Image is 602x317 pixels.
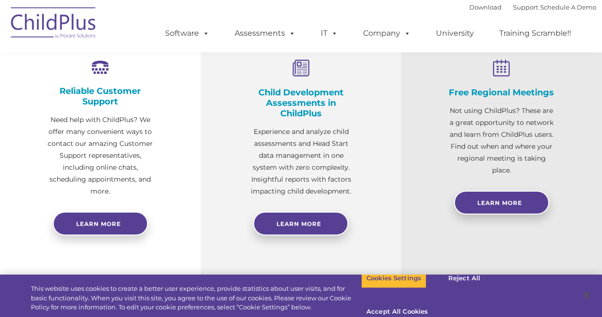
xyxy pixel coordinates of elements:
[477,199,522,206] span: Learn More
[253,212,348,235] a: Learn More
[354,24,420,43] a: Company
[513,3,538,11] a: Support
[311,24,347,43] a: IT
[132,63,161,70] span: Last name
[132,102,173,109] span: Phone number
[576,285,597,306] button: Close
[490,24,581,43] a: Training Scramble!!
[156,24,219,43] a: Software
[540,3,596,11] a: Schedule A Demo
[31,284,361,312] div: This website uses cookies to create a better user experience, provide statistics about user visit...
[449,105,554,176] p: Not using ChildPlus? These are a great opportunity to network and learn from ChildPlus users. Fin...
[248,126,354,197] p: Experience and analyze child assessments and Head Start data management in one system with zero c...
[48,114,153,197] p: Need help with ChildPlus? We offer many convenient ways to contact our amazing Customer Support r...
[48,86,153,107] h4: Reliable Customer Support
[426,24,484,43] a: University
[361,268,426,288] button: Cookies Settings
[449,87,554,98] h4: Free Regional Meetings
[6,0,101,48] img: ChildPlus by Procare Solutions
[469,3,502,11] a: Download
[276,220,321,227] span: Learn More
[454,191,549,215] a: Learn More
[225,24,305,43] a: Assessments
[434,268,494,288] button: Reject All
[76,220,121,227] span: Learn more
[53,212,148,235] a: Learn more
[469,3,596,11] font: |
[248,87,354,119] h4: Child Development Assessments in ChildPlus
